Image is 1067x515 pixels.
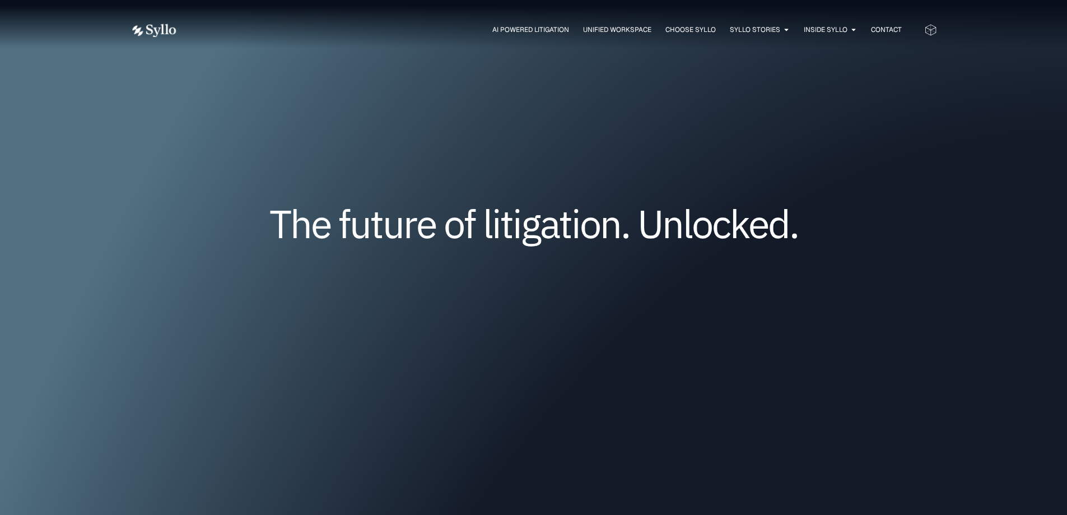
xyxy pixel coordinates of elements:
h1: The future of litigation. Unlocked. [198,205,870,242]
img: white logo [131,24,176,38]
a: Unified Workspace [583,25,651,35]
div: Menu Toggle [199,25,902,35]
a: Contact [871,25,902,35]
a: AI Powered Litigation [492,25,569,35]
a: Choose Syllo [665,25,716,35]
nav: Menu [199,25,902,35]
a: Inside Syllo [804,25,847,35]
a: Syllo Stories [730,25,780,35]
